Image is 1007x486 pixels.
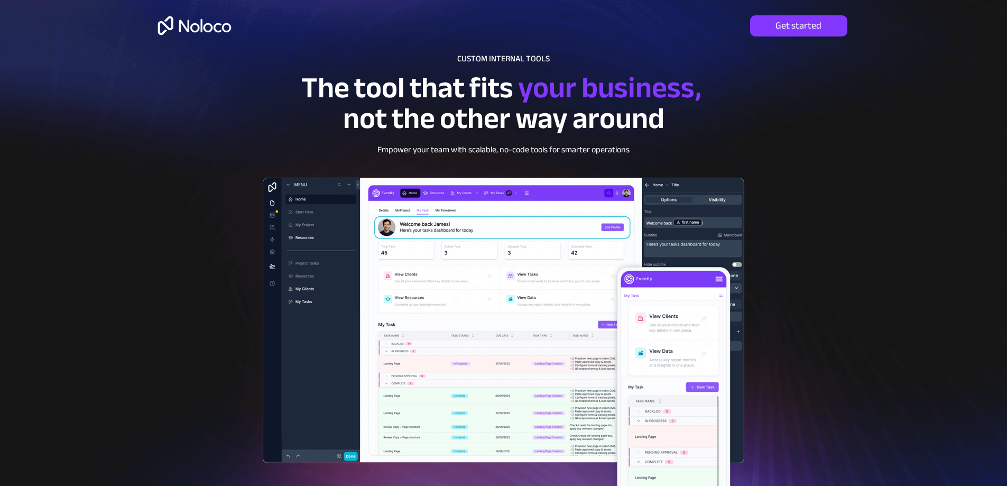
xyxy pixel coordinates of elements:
a: Get started [750,15,847,36]
span: your business, [518,60,701,115]
span: CUSTOM INTERNAL TOOLS [457,51,550,67]
span: Empower your team with scalable, no-code tools for smarter operations [377,142,630,158]
span: Get started [750,20,847,32]
span: The tool that fits [301,60,513,115]
span: not the other way around [343,91,664,146]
